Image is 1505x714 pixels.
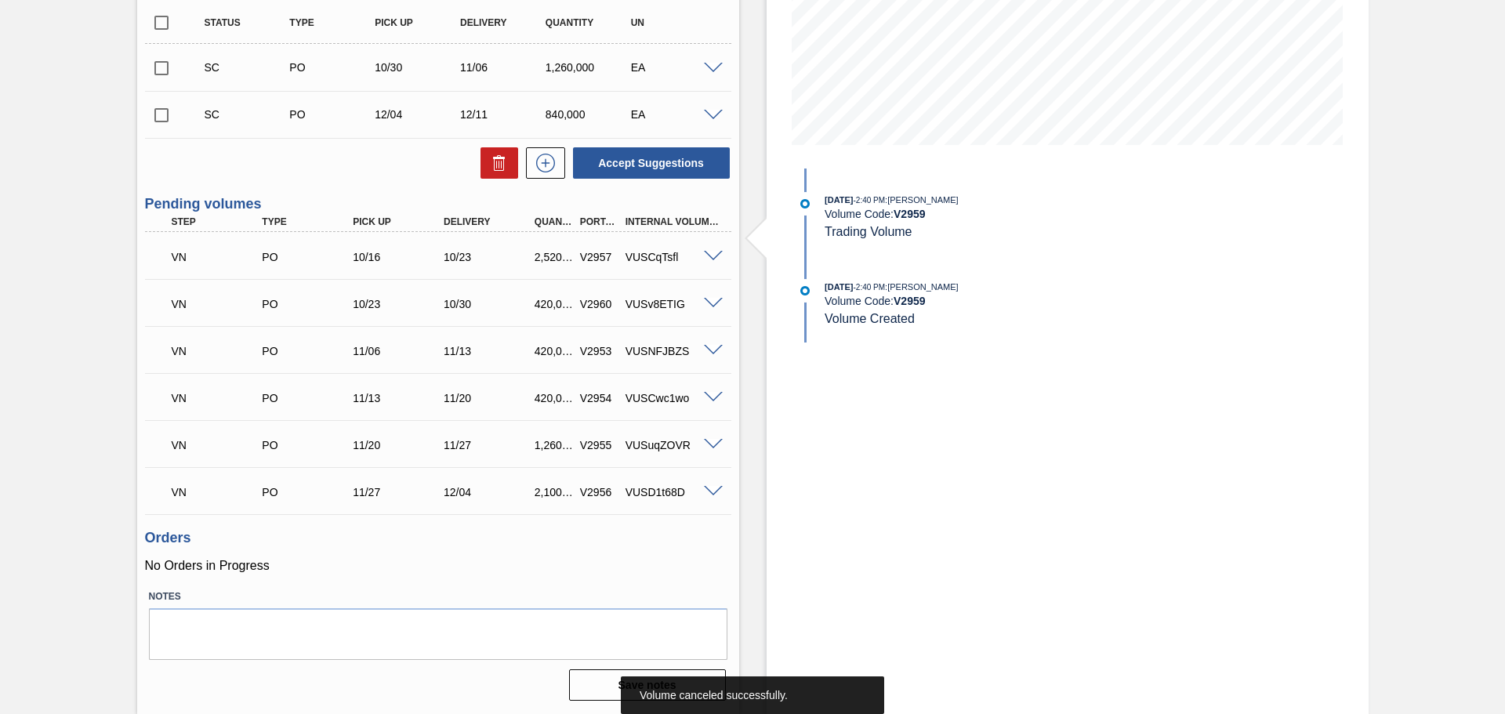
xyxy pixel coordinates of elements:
div: V2960 [576,298,623,310]
span: - 2:40 PM [854,283,886,292]
div: VUSv8ETIG [622,298,723,310]
div: 12/04/2025 [440,486,542,498]
button: Save notes [569,669,726,701]
p: No Orders in Progress [145,559,731,573]
div: 10/30/2025 [440,298,542,310]
div: Trading Volume [168,381,270,415]
div: 11/20/2025 [349,439,451,451]
span: : [PERSON_NAME] [885,195,959,205]
div: 1,260,000 [531,439,578,451]
div: 420,000 [531,392,578,404]
div: Purchase order [258,439,360,451]
div: VUSCqTsfl [622,251,723,263]
span: Volume Created [825,312,915,325]
p: VN [172,486,266,498]
div: Quantity [542,17,636,28]
div: V2956 [576,486,623,498]
div: 10/23/2025 [440,251,542,263]
div: Type [258,216,360,227]
img: atual [800,199,810,208]
div: Volume Code: [825,208,1197,220]
div: Type [285,17,380,28]
div: VUSuqZOVR [622,439,723,451]
div: Trading Volume [168,334,270,368]
div: 11/27/2025 [349,486,451,498]
div: 12/11/2025 [456,108,551,121]
div: Trading Volume [168,475,270,509]
div: Purchase order [258,251,360,263]
h3: Orders [145,530,731,546]
div: V2955 [576,439,623,451]
div: 10/16/2025 [349,251,451,263]
div: 420,000 [531,298,578,310]
div: Delivery [440,216,542,227]
span: [DATE] [825,282,853,292]
p: VN [172,392,266,404]
div: EA [627,108,722,121]
div: 840,000 [542,108,636,121]
div: 11/27/2025 [440,439,542,451]
div: Pick up [349,216,451,227]
div: 1,260,000 [542,61,636,74]
div: 420,000 [531,345,578,357]
div: Purchase order [258,486,360,498]
div: EA [627,61,722,74]
div: V2957 [576,251,623,263]
span: Volume canceled successfully. [640,689,788,701]
div: 10/30/2025 [371,61,466,74]
h3: Pending volumes [145,196,731,212]
div: New suggestion [518,147,565,179]
div: Step [168,216,270,227]
p: VN [172,251,266,263]
div: 11/13/2025 [349,392,451,404]
div: Trading Volume [168,240,270,274]
strong: V 2959 [894,208,926,220]
img: atual [800,286,810,295]
div: VUSNFJBZS [622,345,723,357]
div: 11/06/2025 [349,345,451,357]
div: UN [627,17,722,28]
div: 2,100,000 [531,486,578,498]
strong: V 2959 [894,295,926,307]
div: Trading Volume [168,428,270,462]
span: - 2:40 PM [854,196,886,205]
div: 12/04/2025 [371,108,466,121]
div: Status [201,17,296,28]
div: V2953 [576,345,623,357]
div: Accept Suggestions [565,146,731,180]
label: Notes [149,585,727,608]
span: Trading Volume [825,225,912,238]
div: Suggestion Created [201,61,296,74]
div: Trading Volume [168,287,270,321]
div: 10/23/2025 [349,298,451,310]
div: Purchase order [258,392,360,404]
div: 11/06/2025 [456,61,551,74]
div: Purchase order [285,61,380,74]
div: Volume Code: [825,295,1197,307]
span: : [PERSON_NAME] [885,282,959,292]
p: VN [172,298,266,310]
button: Accept Suggestions [573,147,730,179]
div: Suggestion Created [201,108,296,121]
p: VN [172,439,266,451]
div: 2,520,000 [531,251,578,263]
div: VUSD1t68D [622,486,723,498]
div: Delivery [456,17,551,28]
div: Quantity [531,216,578,227]
span: [DATE] [825,195,853,205]
div: Internal Volume Id [622,216,723,227]
div: Portal Volume [576,216,623,227]
div: 11/20/2025 [440,392,542,404]
div: 11/13/2025 [440,345,542,357]
div: Purchase order [285,108,380,121]
div: V2954 [576,392,623,404]
div: Purchase order [258,345,360,357]
div: Delete Suggestions [473,147,518,179]
div: Purchase order [258,298,360,310]
div: Pick up [371,17,466,28]
div: VUSCwc1wo [622,392,723,404]
p: VN [172,345,266,357]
